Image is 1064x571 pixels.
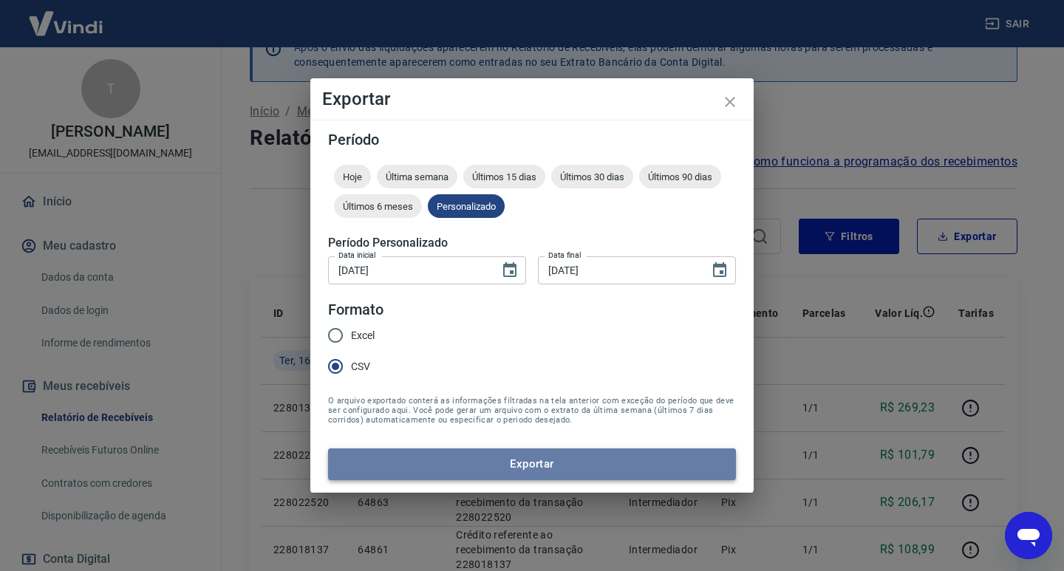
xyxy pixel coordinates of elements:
[334,194,422,218] div: Últimos 6 meses
[712,84,748,120] button: close
[551,165,633,188] div: Últimos 30 dias
[639,171,721,182] span: Últimos 90 dias
[639,165,721,188] div: Últimos 90 dias
[328,132,736,147] h5: Período
[428,201,505,212] span: Personalizado
[463,171,545,182] span: Últimos 15 dias
[551,171,633,182] span: Últimos 30 dias
[705,256,734,285] button: Choose date, selected date is 16 de set de 2025
[1005,512,1052,559] iframe: Botão para abrir a janela de mensagens
[377,171,457,182] span: Última semana
[334,165,371,188] div: Hoje
[548,250,582,261] label: Data final
[328,236,736,250] h5: Período Personalizado
[328,396,736,425] span: O arquivo exportado conterá as informações filtradas na tela anterior com exceção do período que ...
[334,171,371,182] span: Hoje
[463,165,545,188] div: Últimos 15 dias
[328,448,736,479] button: Exportar
[428,194,505,218] div: Personalizado
[338,250,376,261] label: Data inicial
[322,90,742,108] h4: Exportar
[377,165,457,188] div: Última semana
[328,299,383,321] legend: Formato
[334,201,422,212] span: Últimos 6 meses
[538,256,699,284] input: DD/MM/YYYY
[351,328,375,343] span: Excel
[328,256,489,284] input: DD/MM/YYYY
[495,256,525,285] button: Choose date, selected date is 16 de set de 2025
[351,359,370,375] span: CSV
